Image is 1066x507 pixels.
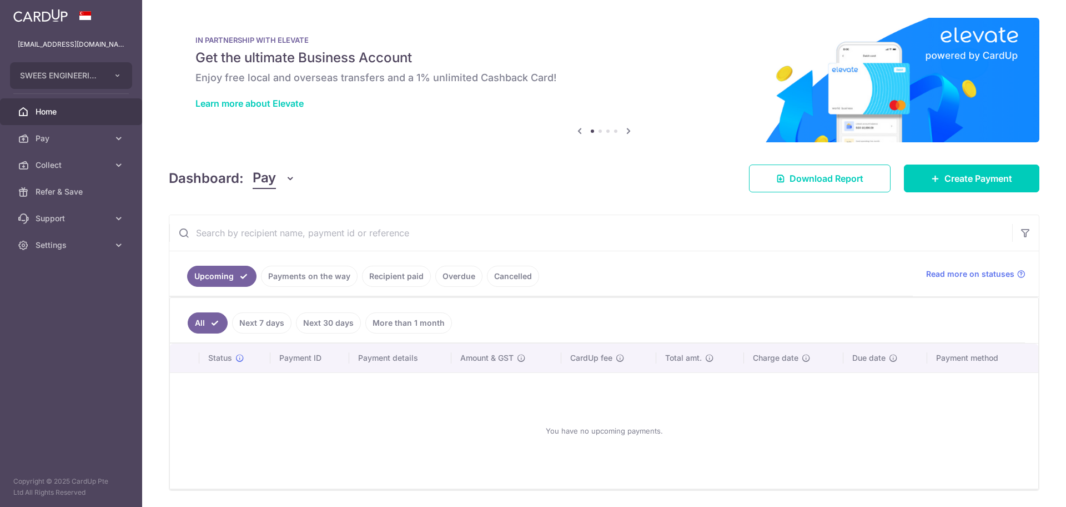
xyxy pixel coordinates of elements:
[195,98,304,109] a: Learn more about Elevate
[36,186,109,197] span: Refer & Save
[36,240,109,251] span: Settings
[253,168,295,189] button: Pay
[435,266,482,287] a: Overdue
[195,71,1013,84] h6: Enjoy free local and overseas transfers and a 1% unlimited Cashback Card!
[13,9,68,22] img: CardUp
[270,344,349,372] th: Payment ID
[852,352,886,364] span: Due date
[20,70,102,81] span: SWEES ENGINEERING CO (PTE.) LTD.
[460,352,514,364] span: Amount & GST
[296,312,361,334] a: Next 30 days
[570,352,612,364] span: CardUp fee
[261,266,358,287] a: Payments on the way
[753,352,798,364] span: Charge date
[362,266,431,287] a: Recipient paid
[188,312,228,334] a: All
[487,266,539,287] a: Cancelled
[169,18,1039,142] img: Renovation banner
[18,39,124,50] p: [EMAIL_ADDRESS][DOMAIN_NAME]
[36,213,109,224] span: Support
[169,168,244,188] h4: Dashboard:
[749,165,891,192] a: Download Report
[169,215,1012,251] input: Search by recipient name, payment id or reference
[208,352,232,364] span: Status
[195,49,1013,67] h5: Get the ultimate Business Account
[944,172,1012,185] span: Create Payment
[10,62,132,89] button: SWEES ENGINEERING CO (PTE.) LTD.
[253,168,276,189] span: Pay
[187,266,257,287] a: Upcoming
[926,269,1014,280] span: Read more on statuses
[790,172,863,185] span: Download Report
[183,382,1025,480] div: You have no upcoming payments.
[995,474,1055,501] iframe: Opens a widget where you can find more information
[665,352,702,364] span: Total amt.
[36,106,109,117] span: Home
[927,344,1038,372] th: Payment method
[904,165,1039,192] a: Create Payment
[232,312,291,334] a: Next 7 days
[926,269,1025,280] a: Read more on statuses
[36,133,109,144] span: Pay
[365,312,452,334] a: More than 1 month
[195,36,1013,44] p: IN PARTNERSHIP WITH ELEVATE
[349,344,451,372] th: Payment details
[36,160,109,171] span: Collect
